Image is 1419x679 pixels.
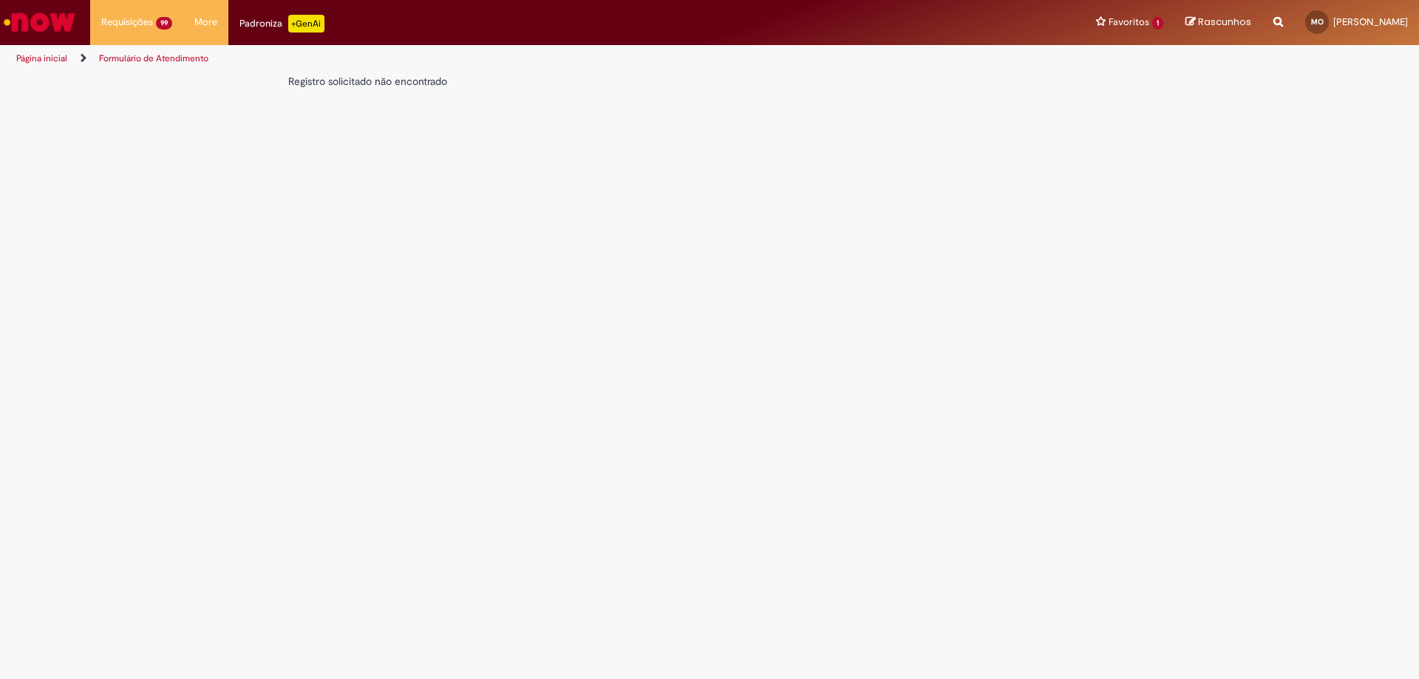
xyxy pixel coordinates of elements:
[1198,15,1251,29] span: Rascunhos
[11,45,935,72] ul: Trilhas de página
[16,52,67,64] a: Página inicial
[1152,17,1163,30] span: 1
[99,52,208,64] a: Formulário de Atendimento
[1311,17,1324,27] span: MO
[1333,16,1408,28] span: [PERSON_NAME]
[288,74,915,89] div: Registro solicitado não encontrado
[1185,16,1251,30] a: Rascunhos
[194,15,217,30] span: More
[239,15,324,33] div: Padroniza
[288,15,324,33] p: +GenAi
[1109,15,1149,30] span: Favoritos
[1,7,78,37] img: ServiceNow
[156,17,172,30] span: 99
[101,15,153,30] span: Requisições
